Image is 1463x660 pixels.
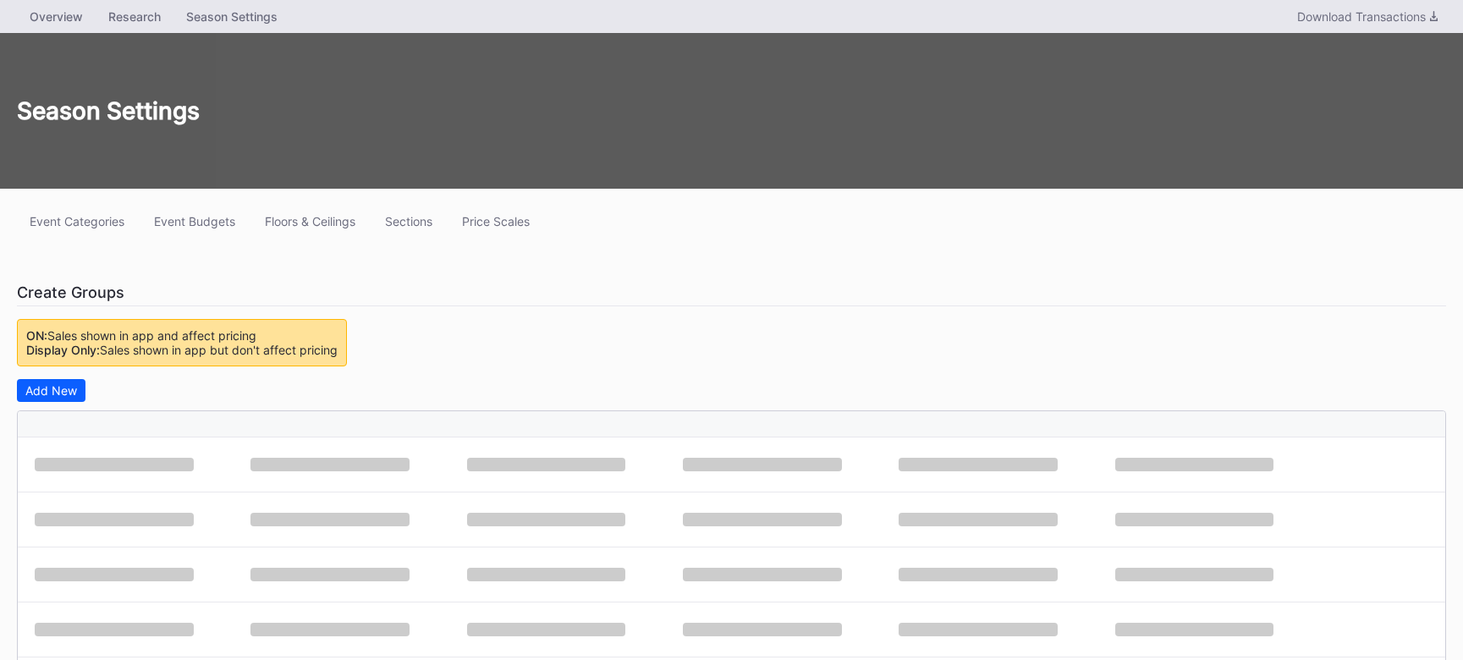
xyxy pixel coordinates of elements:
div: Price Scales [462,214,530,228]
button: Download Transactions [1289,5,1446,28]
div: Create Groups [17,279,1446,306]
button: Floors & Ceilings [252,206,368,237]
button: Price Scales [449,206,542,237]
a: Research [96,4,173,29]
div: Sales shown in app and affect pricing [26,328,338,343]
div: Sections [385,214,432,228]
a: Season Settings [173,4,290,29]
span: ON: [26,328,47,343]
div: Sales shown in app but don't affect pricing [26,343,338,357]
div: Download Transactions [1297,9,1438,24]
button: Add New [17,379,85,402]
button: Sections [372,206,445,237]
a: Overview [17,4,96,29]
div: Event Categories [30,214,124,228]
button: Event Categories [17,206,137,237]
div: Floors & Ceilings [265,214,355,228]
div: Event Budgets [154,214,235,228]
span: Display Only: [26,343,100,357]
div: Add New [25,383,77,398]
button: Event Budgets [141,206,248,237]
